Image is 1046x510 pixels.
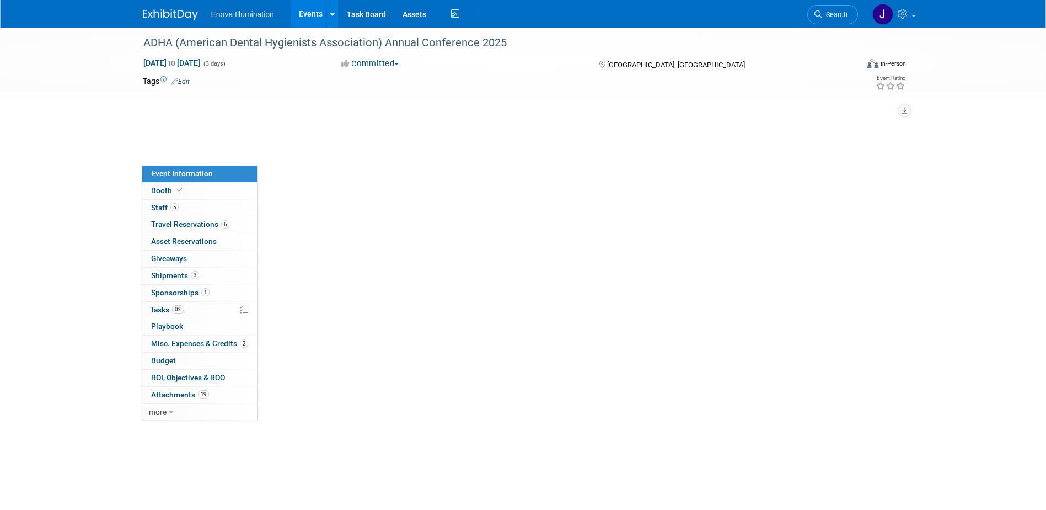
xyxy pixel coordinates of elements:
span: 3 [191,271,199,279]
a: Budget [142,353,257,369]
div: ADHA (American Dental Hygienists Association) Annual Conference 2025 [140,33,841,53]
a: Attachments19 [142,387,257,403]
a: Tasks0% [142,302,257,318]
a: Search [807,5,858,24]
a: Booth [142,183,257,199]
span: Playbook [151,322,183,331]
span: 5 [170,203,179,211]
span: Enova Illumination [211,10,274,19]
span: Shipments [151,271,199,280]
img: ExhibitDay [143,9,198,20]
span: (3 days) [202,60,226,67]
span: 6 [221,220,229,229]
span: [GEOGRAPHIC_DATA], [GEOGRAPHIC_DATA] [607,61,745,69]
span: Attachments [151,390,209,399]
span: Staff [151,203,179,212]
a: Travel Reservations6 [142,216,257,233]
span: Event Information [151,169,213,178]
a: Shipments3 [142,268,257,284]
span: Sponsorships [151,288,210,297]
img: Janelle Tlusty [872,4,893,25]
a: Giveaways [142,251,257,267]
a: Playbook [142,318,257,335]
a: Event Information [142,166,257,182]
a: Staff5 [142,200,257,216]
span: Asset Reservations [151,237,217,246]
span: [DATE] [DATE] [143,58,201,68]
a: ROI, Objectives & ROO [142,370,257,386]
span: Giveaways [151,254,187,263]
span: ROI, Objectives & ROO [151,373,225,382]
td: Tags [143,76,190,87]
span: more [149,407,167,416]
a: Asset Reservations [142,233,257,250]
span: Budget [151,356,176,365]
i: Booth reservation complete [177,187,183,193]
button: Committed [337,58,403,70]
span: 2 [240,339,248,348]
span: 1 [201,288,210,296]
span: Tasks [150,305,184,314]
a: Sponsorships1 [142,285,257,301]
span: 0% [172,305,184,314]
img: Format-Inperson.png [867,59,878,68]
span: Misc. Expenses & Credits [151,339,248,348]
span: Travel Reservations [151,220,229,229]
div: Event Rating [876,76,905,81]
div: Event Format [793,57,906,74]
a: Misc. Expenses & Credits2 [142,336,257,352]
a: Edit [171,78,190,86]
div: In-Person [880,60,906,68]
span: 19 [198,390,209,399]
span: to [167,59,177,67]
span: Search [822,10,847,19]
a: more [142,404,257,421]
span: Booth [151,186,185,195]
